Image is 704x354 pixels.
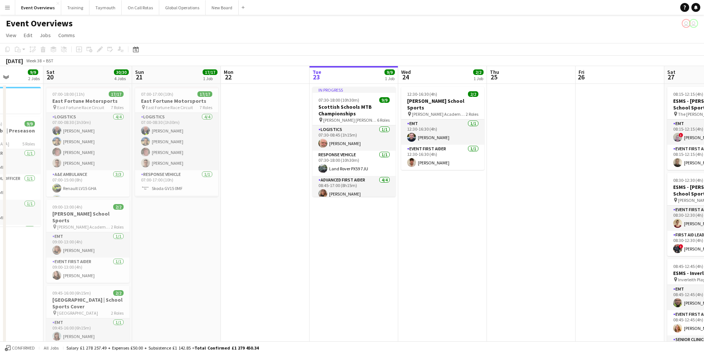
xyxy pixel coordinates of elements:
[159,0,206,15] button: Global Operations
[40,32,51,39] span: Jobs
[21,30,35,40] a: Edit
[58,32,75,39] span: Comms
[24,58,43,63] span: Week 38
[682,19,691,28] app-user-avatar: Operations Team
[15,0,61,15] button: Event Overviews
[689,19,698,28] app-user-avatar: Operations Team
[3,30,19,40] a: View
[24,32,32,39] span: Edit
[42,345,60,351] span: All jobs
[46,58,53,63] div: BST
[122,0,159,15] button: On Call Rotas
[89,0,122,15] button: Taymouth
[12,345,35,351] span: Confirmed
[6,57,23,65] div: [DATE]
[61,0,89,15] button: Training
[194,345,259,351] span: Total Confirmed £1 279 450.34
[206,0,239,15] button: New Board
[4,344,36,352] button: Confirmed
[55,30,78,40] a: Comms
[66,345,259,351] div: Salary £1 278 257.49 + Expenses £50.00 + Subsistence £1 142.85 =
[37,30,54,40] a: Jobs
[6,32,16,39] span: View
[6,18,73,29] h1: Event Overviews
